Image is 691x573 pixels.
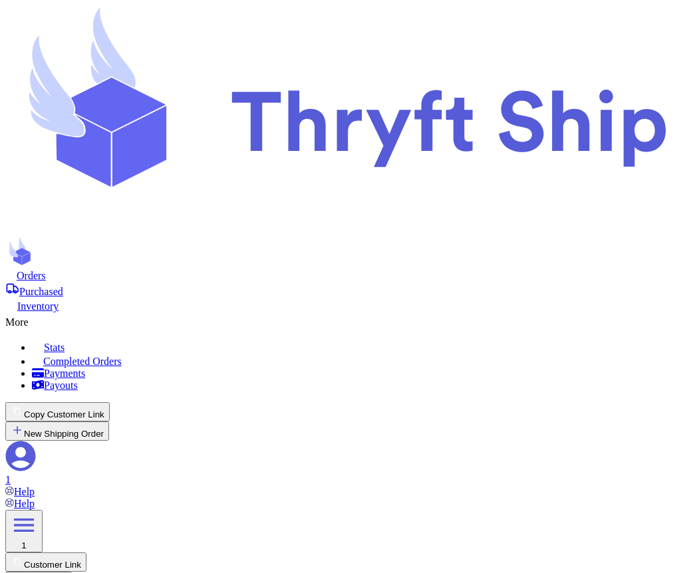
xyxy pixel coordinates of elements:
button: New Shipping Order [5,421,109,441]
a: Inventory [5,298,686,312]
a: Completed Orders [32,354,686,368]
div: 1 [5,474,686,486]
button: Customer Link [5,552,86,572]
span: Help [14,486,35,497]
a: Help [5,486,35,497]
a: Payouts [32,380,686,392]
a: Stats [32,339,686,354]
span: Payments [44,368,85,379]
div: More [5,312,686,328]
span: Completed Orders [43,356,122,367]
div: 1 [11,540,37,550]
span: Purchased [19,286,63,297]
span: Payouts [44,380,78,391]
button: 1 [5,510,43,552]
a: Purchased [5,282,686,298]
button: Copy Customer Link [5,402,110,421]
span: Stats [44,342,65,353]
a: 1 [5,441,686,486]
a: Orders [5,269,686,282]
span: Inventory [17,300,59,312]
a: Payments [32,368,686,380]
span: Help [14,498,35,509]
span: Orders [17,270,46,281]
a: Help [5,498,35,509]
